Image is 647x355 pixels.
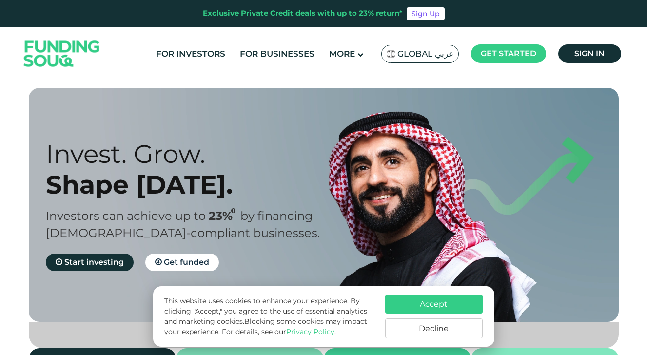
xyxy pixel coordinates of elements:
[145,254,219,271] a: Get funded
[46,138,341,169] div: Invest. Grow.
[154,46,228,62] a: For Investors
[385,295,483,314] button: Accept
[397,48,453,59] span: Global عربي
[558,44,621,63] a: Sign in
[46,254,134,271] a: Start investing
[164,257,209,267] span: Get funded
[164,296,375,337] p: This website uses cookies to enhance your experience. By clicking "Accept," you agree to the use ...
[14,29,110,79] img: Logo
[407,7,445,20] a: Sign Up
[164,317,367,336] span: Blocking some cookies may impact your experience.
[203,8,403,19] div: Exclusive Private Credit deals with up to 23% return*
[481,49,536,58] span: Get started
[286,327,334,336] a: Privacy Policy
[46,209,206,223] span: Investors can achieve up to
[222,327,336,336] span: For details, see our .
[46,169,341,200] div: Shape [DATE].
[64,257,124,267] span: Start investing
[329,49,355,59] span: More
[209,209,240,223] span: 23%
[231,208,235,214] i: 23% IRR (expected) ~ 15% Net yield (expected)
[574,49,605,58] span: Sign in
[385,318,483,338] button: Decline
[237,46,317,62] a: For Businesses
[387,50,395,58] img: SA Flag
